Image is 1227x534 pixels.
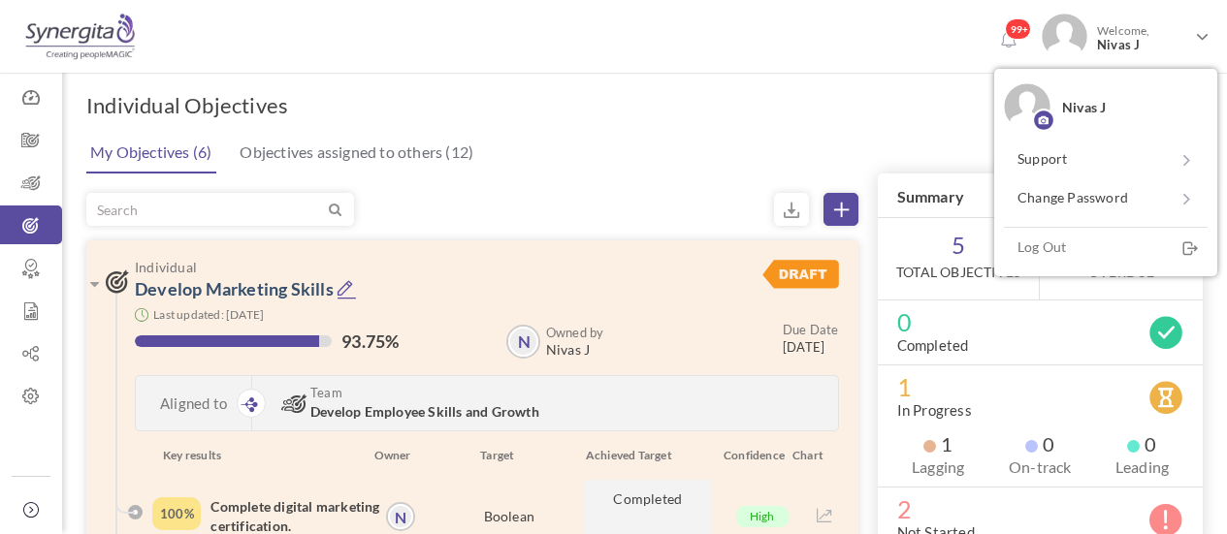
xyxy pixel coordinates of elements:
[1032,106,1055,135] img: Profile image
[783,322,839,337] small: Due Date
[86,92,288,119] h1: Individual Objectives
[897,499,1183,518] span: 2
[363,446,414,465] div: Owner
[709,446,783,465] div: Confidence
[923,434,953,454] span: 1
[736,506,789,527] span: High
[897,377,1183,396] span: 1
[993,25,1024,56] a: Notifications
[897,457,980,477] label: Lagging
[1004,227,1208,267] a: Log Out
[1025,434,1054,454] span: 0
[897,400,972,420] label: In Progress
[1101,457,1183,477] label: Leading
[135,260,674,274] span: Individual
[546,342,604,358] span: Nivas J
[562,446,709,465] div: Achieved Target
[85,133,216,173] a: My Objectives (6)
[1087,14,1193,62] span: Welcome,
[1004,83,1050,130] img: Nivas J
[310,403,539,420] span: Develop Employee Skills and Growth
[896,263,1020,282] label: Total Objectives
[878,173,1203,218] h3: Summary
[1004,178,1208,217] a: Change Password
[774,193,809,226] small: Export
[414,446,562,465] div: Target
[235,133,478,172] a: Objectives assigned to others (12)
[1127,434,1156,454] span: 0
[897,312,1183,331] span: 0
[762,260,838,289] img: DraftStatus.svg
[897,335,969,355] label: Completed
[148,446,363,465] div: Key results
[1042,14,1087,59] img: Photo
[783,446,842,465] div: Chart
[152,497,201,530] div: Completed Percentage
[310,386,673,399] span: Team
[1034,6,1217,63] a: Photo Welcome,Nivas J
[337,278,357,302] a: Edit Objective
[508,327,538,357] a: N
[1062,99,1106,115] span: Nivas J
[136,376,252,430] div: Aligned to
[153,307,264,322] small: Last updated: [DATE]
[135,278,334,299] a: Develop Marketing Skills
[388,504,413,529] a: N
[999,457,1082,477] label: On-track
[1005,18,1031,40] span: 99+
[341,331,399,351] label: 93.75%
[1004,140,1208,178] a: Support
[823,193,858,226] a: Create Objective
[87,194,325,225] input: Search
[1097,38,1188,52] span: Nivas J
[22,13,138,61] img: Logo
[783,321,839,356] small: [DATE]
[878,218,1040,299] span: 5
[546,325,604,340] b: Owned by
